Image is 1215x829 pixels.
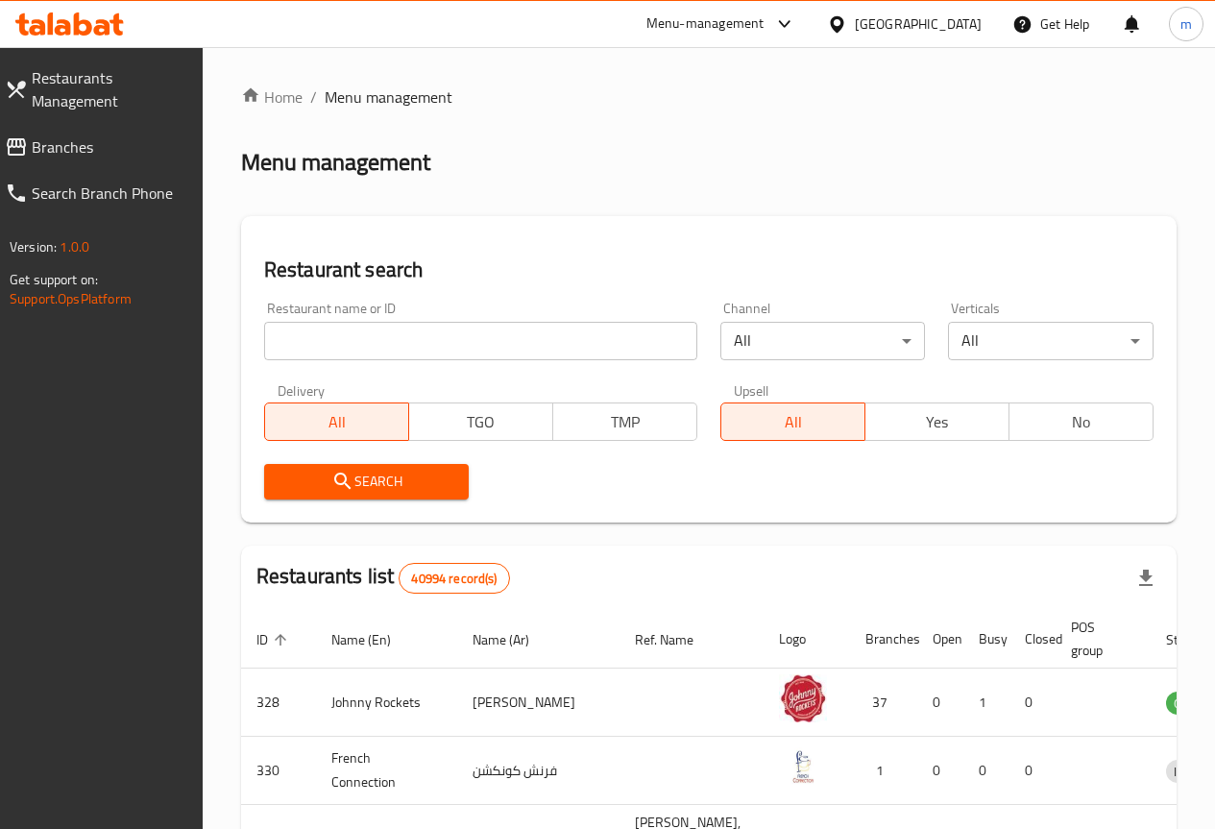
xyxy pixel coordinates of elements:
[720,402,865,441] button: All
[948,322,1154,360] div: All
[256,562,510,594] h2: Restaurants list
[273,408,401,436] span: All
[917,737,963,805] td: 0
[408,402,553,441] button: TGO
[850,669,917,737] td: 37
[1008,402,1154,441] button: No
[241,147,430,178] h2: Menu management
[241,85,1177,109] nav: breadcrumb
[779,743,827,791] img: French Connection
[1180,13,1192,35] span: m
[325,85,452,109] span: Menu management
[241,737,316,805] td: 330
[264,322,697,360] input: Search for restaurant name or ID..
[1166,693,1213,715] span: OPEN
[264,464,470,500] button: Search
[864,402,1009,441] button: Yes
[457,669,620,737] td: [PERSON_NAME]
[10,234,57,259] span: Version:
[917,610,963,669] th: Open
[417,408,546,436] span: TGO
[1017,408,1146,436] span: No
[10,267,98,292] span: Get support on:
[635,628,718,651] span: Ref. Name
[917,669,963,737] td: 0
[256,628,293,651] span: ID
[1009,737,1056,805] td: 0
[278,383,326,397] label: Delivery
[264,256,1154,284] h2: Restaurant search
[1123,555,1169,601] div: Export file
[32,182,187,205] span: Search Branch Phone
[331,628,416,651] span: Name (En)
[473,628,554,651] span: Name (Ar)
[646,12,765,36] div: Menu-management
[1009,669,1056,737] td: 0
[850,610,917,669] th: Branches
[729,408,858,436] span: All
[1166,692,1213,715] div: OPEN
[264,402,409,441] button: All
[32,66,187,112] span: Restaurants Management
[241,85,303,109] a: Home
[316,669,457,737] td: Johnny Rockets
[779,674,827,722] img: Johnny Rockets
[552,402,697,441] button: TMP
[10,286,132,311] a: Support.OpsPlatform
[850,737,917,805] td: 1
[1071,616,1128,662] span: POS group
[734,383,769,397] label: Upsell
[1009,610,1056,669] th: Closed
[399,563,509,594] div: Total records count
[963,610,1009,669] th: Busy
[316,737,457,805] td: French Connection
[400,570,508,588] span: 40994 record(s)
[32,135,187,158] span: Branches
[241,669,316,737] td: 328
[310,85,317,109] li: /
[720,322,926,360] div: All
[855,13,982,35] div: [GEOGRAPHIC_DATA]
[457,737,620,805] td: فرنش كونكشن
[279,470,454,494] span: Search
[60,234,89,259] span: 1.0.0
[873,408,1002,436] span: Yes
[764,610,850,669] th: Logo
[561,408,690,436] span: TMP
[963,669,1009,737] td: 1
[963,737,1009,805] td: 0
